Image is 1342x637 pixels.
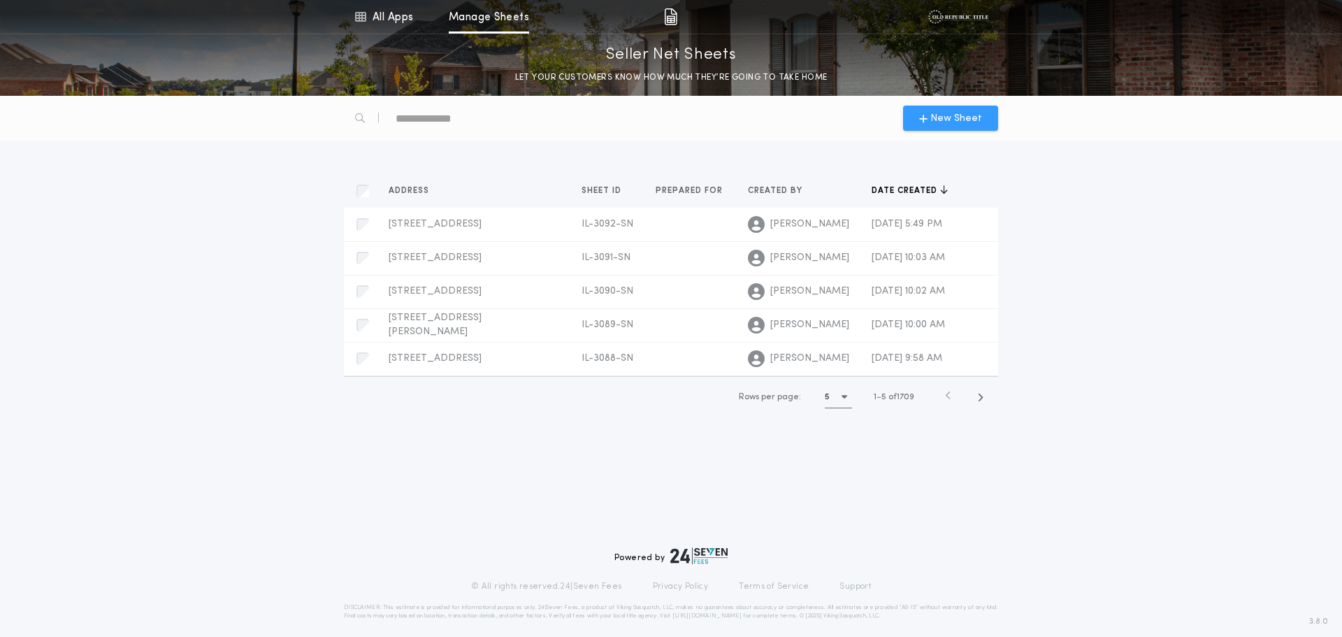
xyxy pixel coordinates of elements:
[582,185,624,196] span: Sheet ID
[930,111,982,126] span: New Sheet
[872,185,940,196] span: Date created
[872,252,945,263] span: [DATE] 10:03 AM
[389,353,482,364] span: [STREET_ADDRESS]
[582,353,633,364] span: IL-3088-SN
[888,391,914,403] span: of 1709
[582,252,630,263] span: IL-3091-SN
[770,285,849,299] span: [PERSON_NAME]
[582,219,633,229] span: IL-3092-SN
[928,10,988,24] img: vs-icon
[872,353,942,364] span: [DATE] 9:58 AM
[606,44,737,66] p: Seller Net Sheets
[770,318,849,332] span: [PERSON_NAME]
[670,547,728,564] img: logo
[739,393,801,401] span: Rows per page:
[770,352,849,366] span: [PERSON_NAME]
[881,393,886,401] span: 5
[656,185,726,196] span: Prepared for
[872,219,942,229] span: [DATE] 5:49 PM
[582,184,632,198] button: Sheet ID
[903,106,998,131] button: New Sheet
[872,320,945,330] span: [DATE] 10:00 AM
[582,320,633,330] span: IL-3089-SN
[614,547,728,564] div: Powered by
[825,386,852,408] button: 5
[739,581,809,592] a: Terms of Service
[389,219,482,229] span: [STREET_ADDRESS]
[748,185,805,196] span: Created by
[672,613,742,619] a: [URL][DOMAIN_NAME]
[770,251,849,265] span: [PERSON_NAME]
[653,581,709,592] a: Privacy Policy
[389,184,440,198] button: Address
[515,71,828,85] p: LET YOUR CUSTOMERS KNOW HOW MUCH THEY’RE GOING TO TAKE HOME
[1309,615,1328,628] span: 3.8.0
[825,390,830,404] h1: 5
[582,286,633,296] span: IL-3090-SN
[344,603,998,620] p: DISCLAIMER: This estimate is provided for informational purposes only. 24|Seven Fees, a product o...
[874,393,876,401] span: 1
[389,185,432,196] span: Address
[872,184,948,198] button: Date created
[748,184,813,198] button: Created by
[664,8,677,25] img: img
[471,581,622,592] p: © All rights reserved. 24|Seven Fees
[839,581,871,592] a: Support
[770,217,849,231] span: [PERSON_NAME]
[389,286,482,296] span: [STREET_ADDRESS]
[872,286,945,296] span: [DATE] 10:02 AM
[389,252,482,263] span: [STREET_ADDRESS]
[389,313,482,337] span: [STREET_ADDRESS][PERSON_NAME]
